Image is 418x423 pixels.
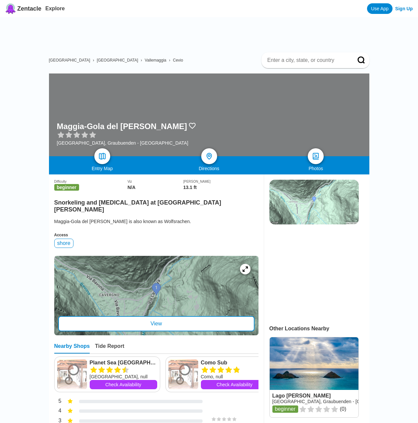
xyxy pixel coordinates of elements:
[169,58,170,63] span: ›
[45,6,65,11] a: Explore
[58,316,255,331] div: View
[367,3,393,14] a: Use App
[183,185,258,190] div: 13.1 ft
[173,58,183,63] a: Cevio
[201,359,268,366] a: Como Sub
[54,407,62,416] div: 4
[269,231,358,314] iframe: Advertisement
[54,180,128,183] div: Difficulty
[54,17,369,47] iframe: Advertisement
[201,380,268,389] a: Check Availability
[267,57,348,64] input: Enter a city, state, or country
[49,58,90,63] a: [GEOGRAPHIC_DATA]
[94,148,110,164] a: map
[54,195,258,213] h2: Snorkeling and [MEDICAL_DATA] at [GEOGRAPHIC_DATA][PERSON_NAME]
[97,58,138,63] a: [GEOGRAPHIC_DATA]
[90,380,157,389] a: Check Availability
[5,3,16,14] img: Zentacle logo
[201,373,268,380] div: Como, null
[98,152,106,160] img: map
[57,122,187,131] h1: Maggia-Gola del [PERSON_NAME]
[95,343,124,353] div: Tide Report
[54,184,79,191] span: beginner
[17,5,41,12] span: Zentacle
[5,3,41,14] a: Zentacle logoZentacle
[156,166,262,171] div: Directions
[127,180,183,183] div: Viz
[49,166,156,171] div: Entry Map
[93,58,94,63] span: ›
[54,233,258,237] div: Access
[54,398,62,406] div: 5
[312,152,320,160] img: photos
[127,185,183,190] div: N/A
[90,359,157,366] a: Planet Sea [GEOGRAPHIC_DATA]
[168,359,198,389] img: Como Sub
[57,359,87,389] img: Planet Sea Lugano
[269,180,359,224] img: staticmap
[145,58,166,63] a: Vallemaggia
[54,239,73,248] div: shore
[54,256,258,335] a: entry mapView
[205,152,213,160] img: directions
[90,373,157,380] div: [GEOGRAPHIC_DATA], null
[308,148,324,164] a: photos
[269,326,369,332] div: Other Locations Nearby
[57,140,196,146] div: [GEOGRAPHIC_DATA], Graubuenden - [GEOGRAPHIC_DATA]
[183,180,258,183] div: [PERSON_NAME]
[262,166,369,171] div: Photos
[54,343,90,353] div: Nearby Shops
[395,6,413,11] a: Sign Up
[54,218,258,225] div: Maggia-Gola del [PERSON_NAME] is also known as Wolfsrachen.
[141,58,142,63] span: ›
